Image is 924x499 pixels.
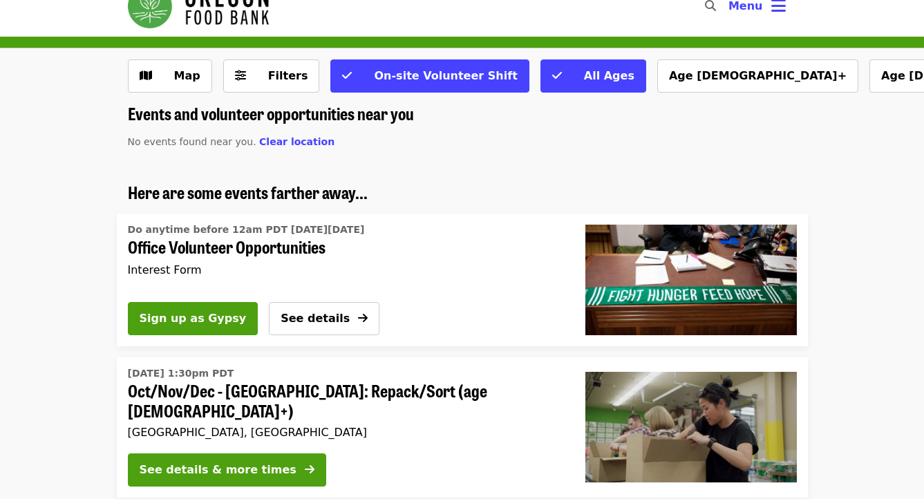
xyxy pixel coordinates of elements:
i: check icon [552,69,562,82]
span: Filters [268,69,308,82]
span: See details [281,312,350,325]
button: See details & more times [128,453,326,487]
span: Oct/Nov/Dec - [GEOGRAPHIC_DATA]: Repack/Sort (age [DEMOGRAPHIC_DATA]+) [128,381,563,421]
span: Interest Form [128,263,202,276]
span: No events found near you. [128,136,256,147]
div: See details & more times [140,462,296,478]
button: Sign up as Gypsy [128,302,258,335]
i: sliders-h icon [235,69,246,82]
span: Clear location [259,136,334,147]
span: Map [174,69,200,82]
button: See details [269,302,379,335]
span: On-site Volunteer Shift [374,69,517,82]
span: Do anytime before 12am PDT [DATE][DATE] [128,224,365,235]
span: Here are some events farther away... [128,180,368,204]
i: arrow-right icon [358,312,368,325]
img: Oct/Nov/Dec - Portland: Repack/Sort (age 8+) organized by Oregon Food Bank [585,372,797,482]
a: Office Volunteer Opportunities [574,214,808,346]
span: Sign up as Gypsy [140,310,247,327]
i: map icon [140,69,152,82]
time: [DATE] 1:30pm PDT [128,366,234,381]
i: check icon [342,69,352,82]
img: Office Volunteer Opportunities organized by Oregon Food Bank [585,225,797,335]
i: arrow-right icon [305,463,314,476]
button: All Ages [540,59,646,93]
button: Clear location [259,135,334,149]
a: See details for "Office Volunteer Opportunities" [128,219,552,285]
a: See details for "Oct/Nov/Dec - Portland: Repack/Sort (age 8+)" [117,357,808,498]
button: Show map view [128,59,212,93]
button: Age [DEMOGRAPHIC_DATA]+ [657,59,858,93]
span: Office Volunteer Opportunities [128,237,552,257]
button: Filters (0 selected) [223,59,320,93]
div: [GEOGRAPHIC_DATA], [GEOGRAPHIC_DATA] [128,426,563,439]
button: On-site Volunteer Shift [330,59,529,93]
span: Events and volunteer opportunities near you [128,101,414,125]
span: All Ages [584,69,634,82]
